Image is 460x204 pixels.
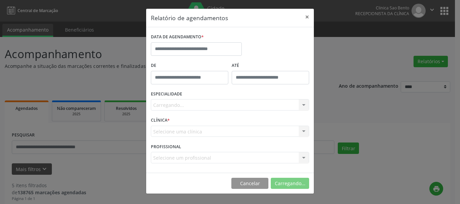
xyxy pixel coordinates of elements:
label: CLÍNICA [151,115,170,126]
h5: Relatório de agendamentos [151,13,228,22]
label: De [151,60,228,71]
button: Close [300,9,314,25]
label: PROFISSIONAL [151,141,181,152]
button: Cancelar [231,178,268,189]
label: DATA DE AGENDAMENTO [151,32,204,42]
button: Carregando... [271,178,309,189]
label: ESPECIALIDADE [151,89,182,99]
label: ATÉ [232,60,309,71]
